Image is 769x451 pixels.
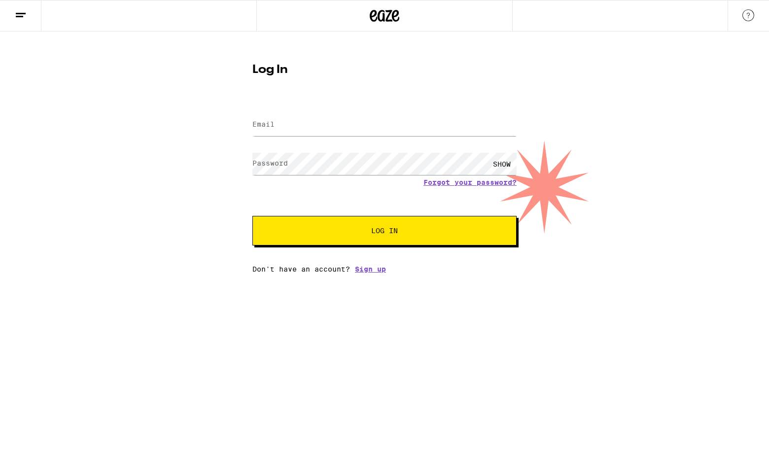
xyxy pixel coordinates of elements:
button: Log In [252,216,517,245]
a: Forgot your password? [423,178,517,186]
h1: Log In [252,64,517,76]
span: Log In [371,227,398,234]
div: Don't have an account? [252,265,517,273]
div: SHOW [487,153,517,175]
label: Password [252,159,288,167]
label: Email [252,120,275,128]
input: Email [252,114,517,136]
a: Sign up [355,265,386,273]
